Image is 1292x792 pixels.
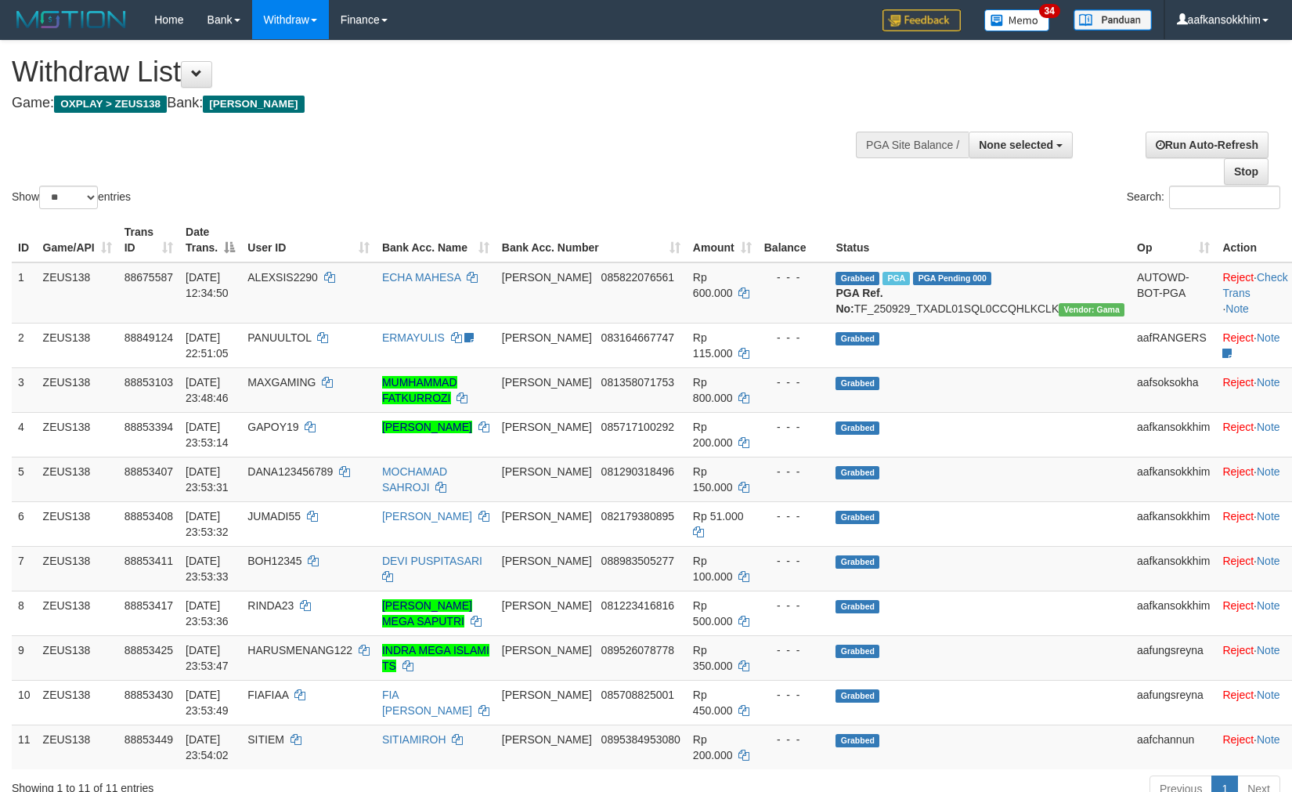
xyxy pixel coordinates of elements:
span: [PERSON_NAME] [502,733,592,746]
td: aafungsreyna [1131,635,1216,680]
th: Amount: activate to sort column ascending [687,218,758,262]
td: ZEUS138 [37,262,118,324]
a: Reject [1222,644,1254,656]
h4: Game: Bank: [12,96,846,111]
span: HARUSMENANG122 [247,644,352,656]
a: [PERSON_NAME] [382,510,472,523]
span: Copy 088983505277 to clipboard [601,555,674,567]
div: - - - [764,464,824,479]
span: Copy 089526078778 to clipboard [601,644,674,656]
span: [DATE] 22:51:05 [186,331,229,360]
span: Rp 600.000 [693,271,733,299]
span: Rp 200.000 [693,733,733,761]
span: BOH12345 [247,555,301,567]
span: Rp 450.000 [693,689,733,717]
span: Rp 200.000 [693,421,733,449]
b: PGA Ref. No: [835,287,882,315]
span: 88853411 [125,555,173,567]
td: aafRANGERS [1131,323,1216,367]
span: [PERSON_NAME] [502,510,592,523]
td: 10 [12,680,37,725]
td: aafkansokkhim [1131,591,1216,635]
span: Copy 083164667747 to clipboard [601,331,674,344]
span: Rp 100.000 [693,555,733,583]
div: - - - [764,508,824,524]
span: Rp 51.000 [693,510,744,523]
span: 88853430 [125,689,173,701]
span: Rp 150.000 [693,465,733,494]
td: TF_250929_TXADL01SQL0CCQHLKCLK [829,262,1131,324]
th: Trans ID: activate to sort column ascending [118,218,179,262]
a: Reject [1222,421,1254,433]
span: [PERSON_NAME] [502,376,592,389]
a: Reject [1222,733,1254,746]
a: INDRA MEGA ISLAMI TS [382,644,489,672]
td: aafkansokkhim [1131,546,1216,591]
span: Grabbed [835,645,879,658]
td: ZEUS138 [37,501,118,546]
span: [PERSON_NAME] [502,689,592,701]
td: 7 [12,546,37,591]
a: ECHA MAHESA [382,271,460,284]
a: Check Trans [1222,271,1287,299]
span: 88849124 [125,331,173,344]
a: Reject [1222,510,1254,523]
span: [DATE] 23:53:36 [186,599,229,627]
span: [DATE] 23:53:31 [186,465,229,494]
div: - - - [764,269,824,285]
td: ZEUS138 [37,457,118,501]
a: Reject [1222,376,1254,389]
a: Note [1257,465,1280,478]
span: OXPLAY > ZEUS138 [54,96,167,113]
span: Grabbed [835,734,879,747]
a: Note [1257,421,1280,433]
button: None selected [969,132,1073,158]
td: ZEUS138 [37,591,118,635]
td: 4 [12,412,37,457]
a: SITIAMIROH [382,733,446,746]
span: [DATE] 23:53:14 [186,421,229,449]
select: Showentries [39,186,98,209]
th: Bank Acc. Name: activate to sort column ascending [376,218,496,262]
td: aafchannun [1131,725,1216,769]
span: [PERSON_NAME] [502,271,592,284]
img: MOTION_logo.png [12,8,131,31]
span: [DATE] 12:34:50 [186,271,229,299]
span: Rp 350.000 [693,644,733,672]
span: MAXGAMING [247,376,316,389]
td: 11 [12,725,37,769]
img: Feedback.jpg [882,9,961,31]
span: Vendor URL: https://trx31.1velocity.biz [1059,303,1124,316]
span: Copy 085708825001 to clipboard [601,689,674,701]
span: SITIEM [247,733,284,746]
div: - - - [764,642,824,658]
input: Search: [1169,186,1280,209]
span: Grabbed [835,272,879,285]
td: aafkansokkhim [1131,457,1216,501]
th: Balance [758,218,830,262]
th: User ID: activate to sort column ascending [241,218,376,262]
td: ZEUS138 [37,412,118,457]
div: - - - [764,687,824,703]
span: Grabbed [835,466,879,479]
span: ALEXSIS2290 [247,271,318,284]
span: [DATE] 23:53:33 [186,555,229,583]
a: Note [1257,733,1280,746]
td: aafungsreyna [1131,680,1216,725]
a: Note [1257,376,1280,389]
span: GAPOY19 [247,421,298,433]
div: - - - [764,374,824,390]
td: ZEUS138 [37,635,118,680]
span: Grabbed [835,377,879,390]
td: aafkansokkhim [1131,501,1216,546]
span: [DATE] 23:53:47 [186,644,229,672]
span: [DATE] 23:54:02 [186,733,229,761]
span: [PERSON_NAME] [502,599,592,612]
span: None selected [979,139,1053,151]
a: ERMAYULIS [382,331,445,344]
span: [PERSON_NAME] [502,644,592,656]
div: - - - [764,330,824,345]
a: Note [1257,689,1280,701]
a: Reject [1222,271,1254,284]
span: 34 [1039,4,1060,18]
